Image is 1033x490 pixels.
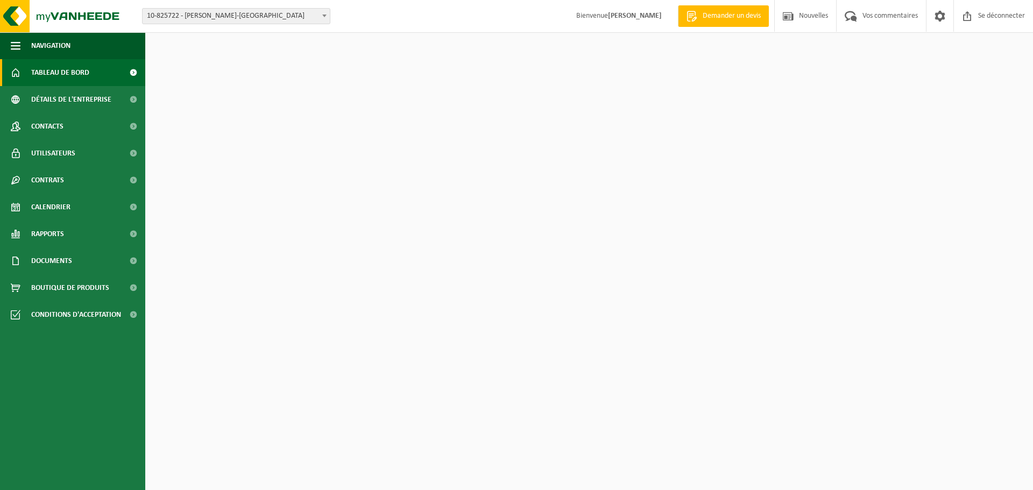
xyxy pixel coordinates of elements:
font: Demander un devis [703,12,761,20]
font: [PERSON_NAME] [608,12,662,20]
font: Utilisateurs [31,150,75,158]
font: Détails de l'entreprise [31,96,111,104]
span: 10-825722 - LHEUREUX, MARTIN - THOREMBAIS-LES-BÉGUINES [143,9,330,24]
font: Nouvelles [799,12,828,20]
font: Conditions d'acceptation [31,311,121,319]
font: Navigation [31,42,70,50]
font: Calendrier [31,203,70,211]
font: Documents [31,257,72,265]
font: Contacts [31,123,63,131]
font: Tableau de bord [31,69,89,77]
font: Contrats [31,176,64,184]
span: 10-825722 - LHEUREUX, MARTIN - THOREMBAIS-LES-BÉGUINES [142,8,330,24]
font: Boutique de produits [31,284,109,292]
font: Se déconnecter [978,12,1025,20]
font: Bienvenue [576,12,608,20]
font: 10-825722 - [PERSON_NAME]-[GEOGRAPHIC_DATA] [147,12,305,20]
font: Vos commentaires [862,12,918,20]
a: Demander un devis [678,5,769,27]
font: Rapports [31,230,64,238]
